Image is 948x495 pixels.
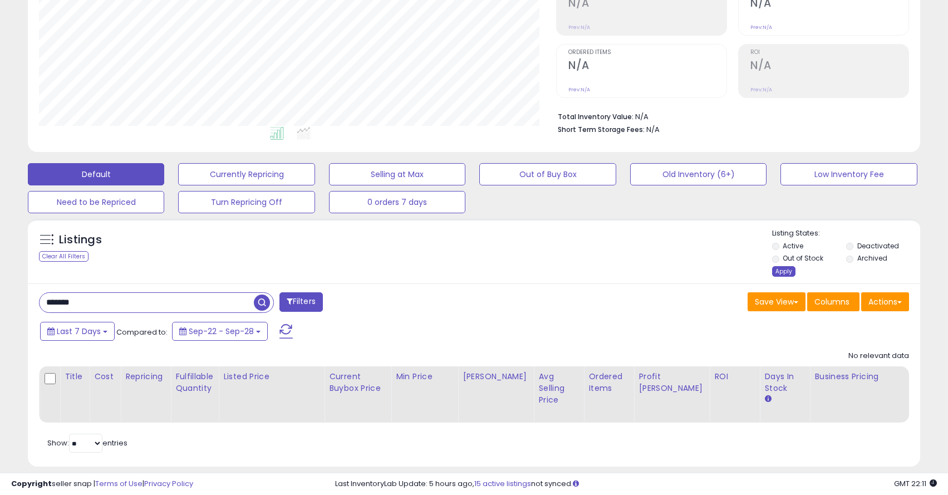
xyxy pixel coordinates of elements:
[144,478,193,489] a: Privacy Policy
[750,59,908,74] h2: N/A
[116,327,168,337] span: Compared to:
[125,371,166,383] div: Repricing
[479,163,616,185] button: Out of Buy Box
[538,371,579,406] div: Avg Selling Price
[65,371,85,383] div: Title
[646,124,660,135] span: N/A
[772,266,795,277] div: Apply
[28,191,164,213] button: Need to be Repriced
[279,292,323,312] button: Filters
[11,479,193,489] div: seller snap | |
[223,371,320,383] div: Listed Price
[329,163,465,185] button: Selling at Max
[558,112,633,121] b: Total Inventory Value:
[396,371,453,383] div: Min Price
[814,371,927,383] div: Business Pricing
[861,292,909,311] button: Actions
[750,24,772,31] small: Prev: N/A
[588,371,629,394] div: Ordered Items
[783,241,803,251] label: Active
[714,371,755,383] div: ROI
[750,50,908,56] span: ROI
[780,163,917,185] button: Low Inventory Fee
[764,394,771,404] small: Days In Stock.
[40,322,115,341] button: Last 7 Days
[178,163,315,185] button: Currently Repricing
[568,24,590,31] small: Prev: N/A
[772,228,920,239] p: Listing States:
[463,371,529,383] div: [PERSON_NAME]
[11,478,52,489] strong: Copyright
[857,241,899,251] label: Deactivated
[783,253,823,263] label: Out of Stock
[630,163,767,185] button: Old Inventory (6+)
[848,351,909,361] div: No relevant data
[568,50,726,56] span: Ordered Items
[857,253,887,263] label: Archived
[750,86,772,93] small: Prev: N/A
[558,109,901,122] li: N/A
[178,191,315,213] button: Turn Repricing Off
[95,478,143,489] a: Terms of Use
[175,371,214,394] div: Fulfillable Quantity
[59,232,102,248] h5: Listings
[28,163,164,185] button: Default
[94,371,116,383] div: Cost
[172,322,268,341] button: Sep-22 - Sep-28
[568,86,590,93] small: Prev: N/A
[335,479,937,489] div: Last InventoryLab Update: 5 hours ago, not synced.
[638,371,705,394] div: Profit [PERSON_NAME]
[57,326,101,337] span: Last 7 Days
[47,438,127,448] span: Show: entries
[329,371,386,394] div: Current Buybox Price
[807,292,859,311] button: Columns
[474,478,531,489] a: 15 active listings
[814,296,849,307] span: Columns
[894,478,937,489] span: 2025-10-6 22:11 GMT
[764,371,805,394] div: Days In Stock
[189,326,254,337] span: Sep-22 - Sep-28
[558,125,645,134] b: Short Term Storage Fees:
[568,59,726,74] h2: N/A
[329,191,465,213] button: 0 orders 7 days
[39,251,89,262] div: Clear All Filters
[748,292,805,311] button: Save View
